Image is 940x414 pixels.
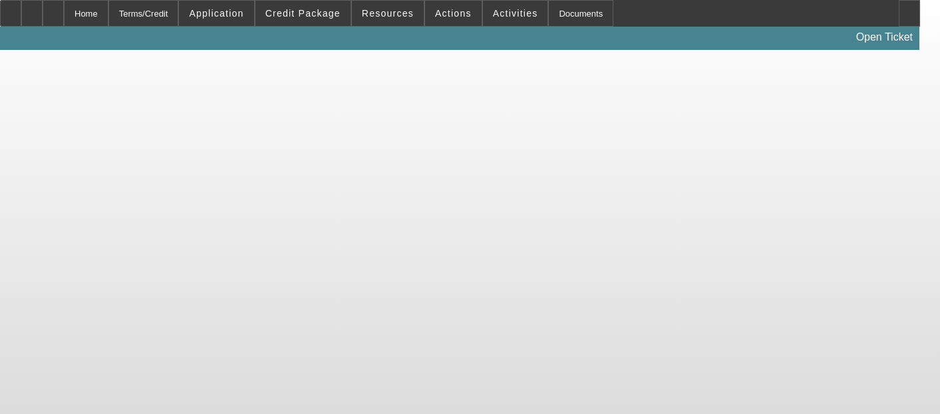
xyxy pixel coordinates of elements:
span: Credit Package [265,8,341,19]
span: Application [189,8,243,19]
span: Actions [435,8,472,19]
button: Credit Package [255,1,351,26]
a: Open Ticket [851,26,918,49]
button: Actions [425,1,482,26]
button: Activities [483,1,548,26]
button: Resources [352,1,424,26]
button: Application [179,1,253,26]
span: Resources [362,8,414,19]
span: Activities [493,8,538,19]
